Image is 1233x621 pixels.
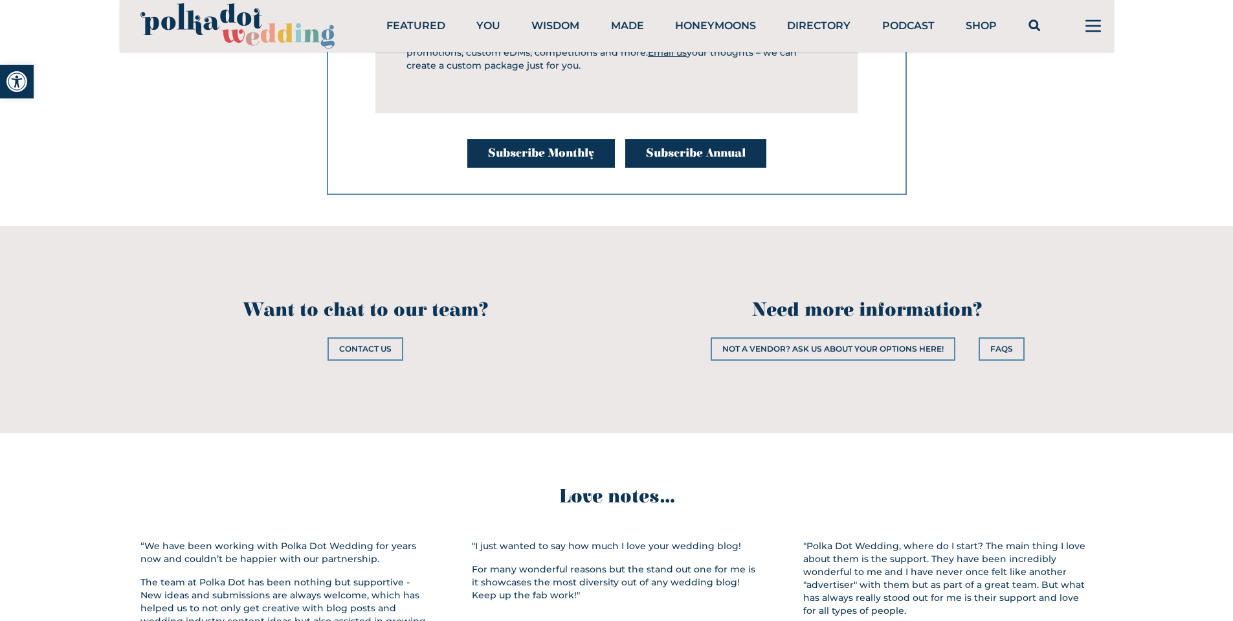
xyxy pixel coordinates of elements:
[472,539,762,552] p: "I just wanted to say how much I love your wedding blog!
[34,34,142,44] div: Domain: [DOMAIN_NAME]
[648,47,687,58] a: Email us
[140,539,430,565] p: “We have been working with Polka Dot Wedding for years now and couldn’t be happier with our partn...
[36,21,63,31] div: v 4.0.25
[143,76,218,85] div: Keywords by Traffic
[787,19,850,32] a: Directory
[476,19,500,32] a: You
[120,299,612,322] h4: Want to chat to our team?
[21,21,31,31] img: logo_orange.svg
[472,563,762,602] p: For many wonderful reasons but the stand out one for me is it showcases the most diversity out of...
[49,76,116,85] div: Domain Overview
[467,139,615,168] a: Subscribe Monthly
[966,19,997,32] a: Shop
[120,485,1114,508] h2: Love notes...
[979,337,1025,361] a: FAQS
[531,19,579,32] a: Wisdom
[803,539,1093,617] p: "Polka Dot Wedding, where do I start? The main thing I love about them is the support. They have ...
[129,75,139,85] img: tab_keywords_by_traffic_grey.svg
[140,3,335,49] img: PolkaDotWedding.svg
[328,337,403,361] a: Contact Us
[35,75,45,85] img: tab_domain_overview_orange.svg
[882,19,935,32] a: Podcast
[711,337,955,361] a: Not a vendor? Ask us about your options here!
[386,19,445,32] a: Featured
[625,139,766,168] a: Subscribe Annual
[611,19,644,32] a: Made
[622,299,1114,322] h4: Need more information?
[21,34,31,44] img: website_grey.svg
[675,19,756,32] a: Honeymoons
